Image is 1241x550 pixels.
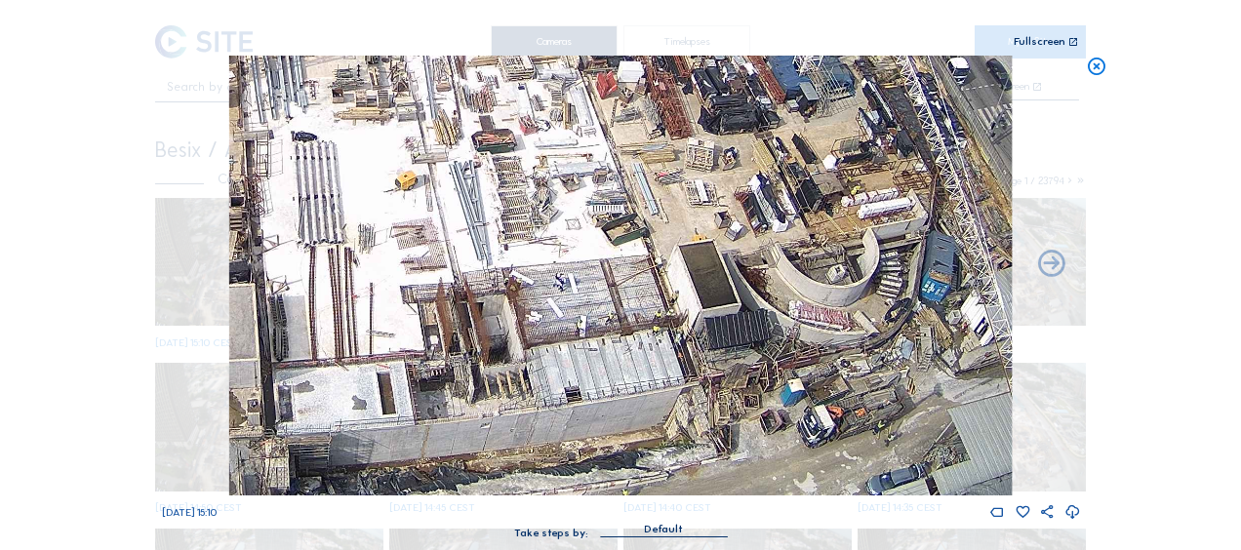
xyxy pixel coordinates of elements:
span: [DATE] 15:10 [162,506,217,519]
div: Take steps by: [514,528,588,538]
i: Back [1035,249,1067,281]
div: Default [644,521,683,538]
div: Default [600,521,727,536]
img: Image [229,56,1012,495]
div: Fullscreen [1014,36,1065,48]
